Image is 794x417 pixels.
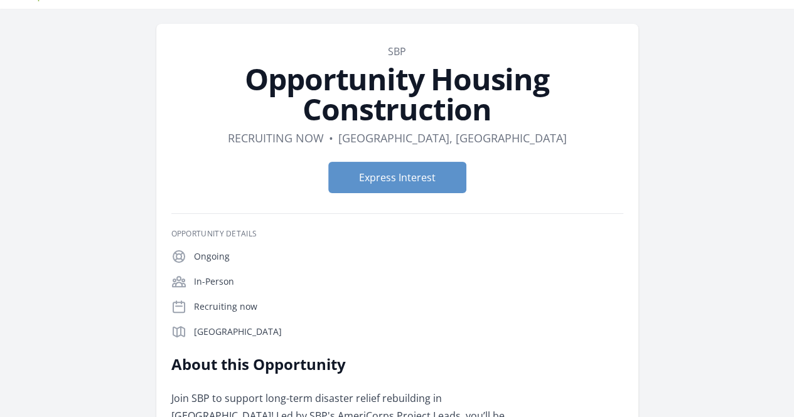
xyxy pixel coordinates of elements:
a: SBP [388,45,406,58]
div: • [329,129,333,147]
button: Express Interest [328,162,466,193]
h1: Opportunity Housing Construction [171,64,623,124]
p: In-Person [194,275,623,288]
h2: About this Opportunity [171,354,539,374]
dd: [GEOGRAPHIC_DATA], [GEOGRAPHIC_DATA] [338,129,567,147]
p: [GEOGRAPHIC_DATA] [194,325,623,338]
p: Recruiting now [194,300,623,313]
dd: Recruiting now [228,129,324,147]
h3: Opportunity Details [171,229,623,239]
p: Ongoing [194,250,623,263]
